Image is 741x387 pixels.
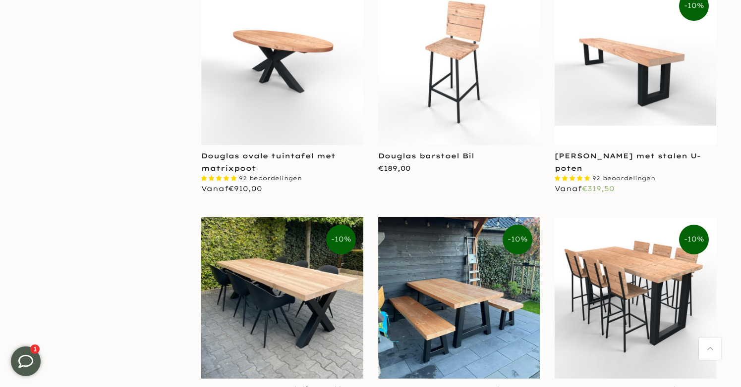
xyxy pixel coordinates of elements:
[555,151,701,173] a: [PERSON_NAME] met stalen U-poten
[555,184,615,193] span: Vanaf
[699,338,721,360] a: Terug naar boven
[503,225,532,254] span: -10%
[582,184,615,193] span: €319,50
[201,184,262,193] span: Vanaf
[555,175,592,182] span: 4.87 stars
[592,175,655,182] span: 92 beoordelingen
[201,175,239,182] span: 4.87 stars
[201,151,336,173] a: Douglas ovale tuintafel met matrixpoot
[679,225,709,254] span: -10%
[326,225,356,254] span: -10%
[239,175,302,182] span: 92 beoordelingen
[228,184,262,193] span: €910,00
[1,337,51,386] iframe: toggle-frame
[378,151,474,160] a: Douglas barstoel Bil
[378,164,410,173] span: €189,00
